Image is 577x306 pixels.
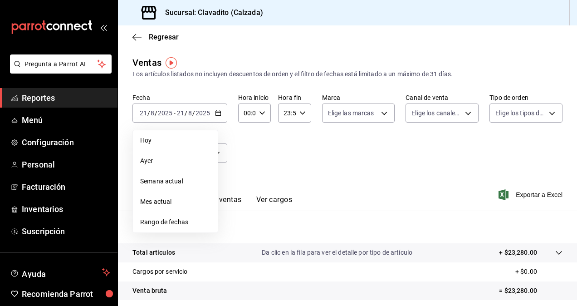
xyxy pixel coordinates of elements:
[500,189,562,200] button: Exportar a Excel
[495,109,546,118] span: Elige los tipos de orden
[132,222,562,232] p: Resumen
[139,109,147,117] input: --
[6,66,112,75] a: Pregunta a Parrot AI
[22,181,110,193] span: Facturación
[149,33,179,41] span: Regresar
[176,109,185,117] input: --
[195,109,210,117] input: ----
[140,197,210,207] span: Mes actual
[155,109,157,117] span: /
[157,109,173,117] input: ----
[192,109,195,117] span: /
[22,92,110,104] span: Reportes
[22,267,98,278] span: Ayuda
[150,109,155,117] input: --
[147,109,150,117] span: /
[132,69,562,79] div: Los artículos listados no incluyen descuentos de orden y el filtro de fechas está limitado a un m...
[185,109,187,117] span: /
[132,267,188,276] p: Cargos por servicio
[22,136,110,148] span: Configuración
[140,156,210,166] span: Ayer
[499,248,537,257] p: + $23,280.00
[100,24,107,31] button: open_drawer_menu
[132,56,161,69] div: Ventas
[22,158,110,171] span: Personal
[140,136,210,145] span: Hoy
[140,217,210,227] span: Rango de fechas
[132,33,179,41] button: Regresar
[322,94,395,101] label: Marca
[22,288,110,300] span: Recomienda Parrot
[24,59,98,69] span: Pregunta a Parrot AI
[158,7,263,18] h3: Sucursal: Clavadito (Calzada)
[188,109,192,117] input: --
[140,177,210,186] span: Semana actual
[278,94,311,101] label: Hora fin
[132,286,167,296] p: Venta bruta
[411,109,462,118] span: Elige los canales de venta
[174,109,176,117] span: -
[147,195,292,211] div: navigation tabs
[406,94,479,101] label: Canal de venta
[132,248,175,257] p: Total artículos
[22,114,110,126] span: Menú
[22,225,110,237] span: Suscripción
[22,203,110,215] span: Inventarios
[132,94,227,101] label: Fecha
[238,94,271,101] label: Hora inicio
[262,248,412,257] p: Da clic en la fila para ver el detalle por tipo de artículo
[328,109,374,118] span: Elige las marcas
[515,267,562,276] p: + $0.00
[206,195,242,211] button: Ver ventas
[256,195,293,211] button: Ver cargos
[10,54,112,74] button: Pregunta a Parrot AI
[166,57,177,69] img: Tooltip marker
[489,94,562,101] label: Tipo de orden
[499,286,562,296] p: = $23,280.00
